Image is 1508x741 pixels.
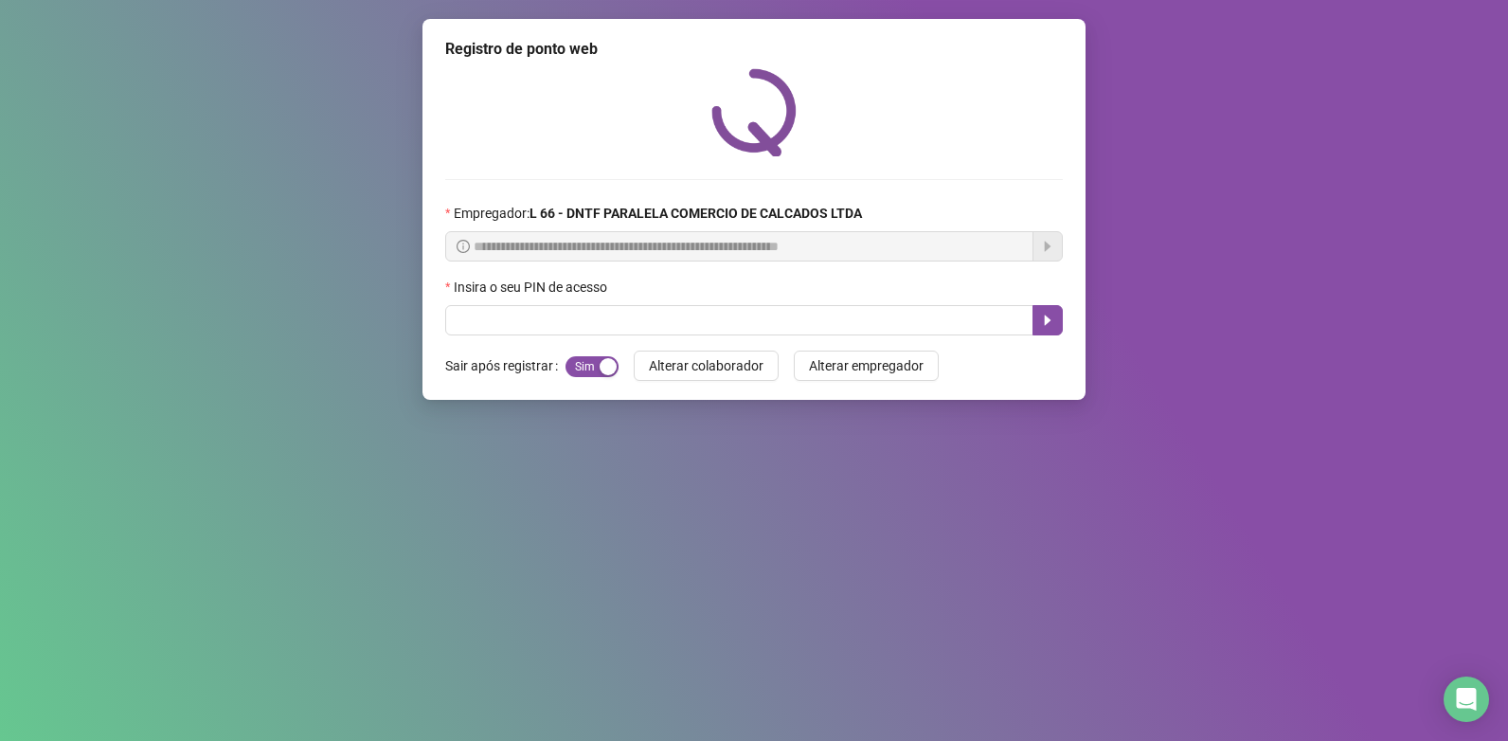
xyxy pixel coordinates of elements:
[1040,313,1055,328] span: caret-right
[1444,677,1489,722] div: Open Intercom Messenger
[634,351,779,381] button: Alterar colaborador
[649,355,763,376] span: Alterar colaborador
[454,203,862,224] span: Empregador :
[530,206,862,221] strong: L 66 - DNTF PARALELA COMERCIO DE CALCADOS LTDA
[445,38,1063,61] div: Registro de ponto web
[445,351,565,381] label: Sair após registrar
[809,355,924,376] span: Alterar empregador
[457,240,470,253] span: info-circle
[794,351,939,381] button: Alterar empregador
[445,277,619,298] label: Insira o seu PIN de acesso
[711,68,797,156] img: QRPoint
